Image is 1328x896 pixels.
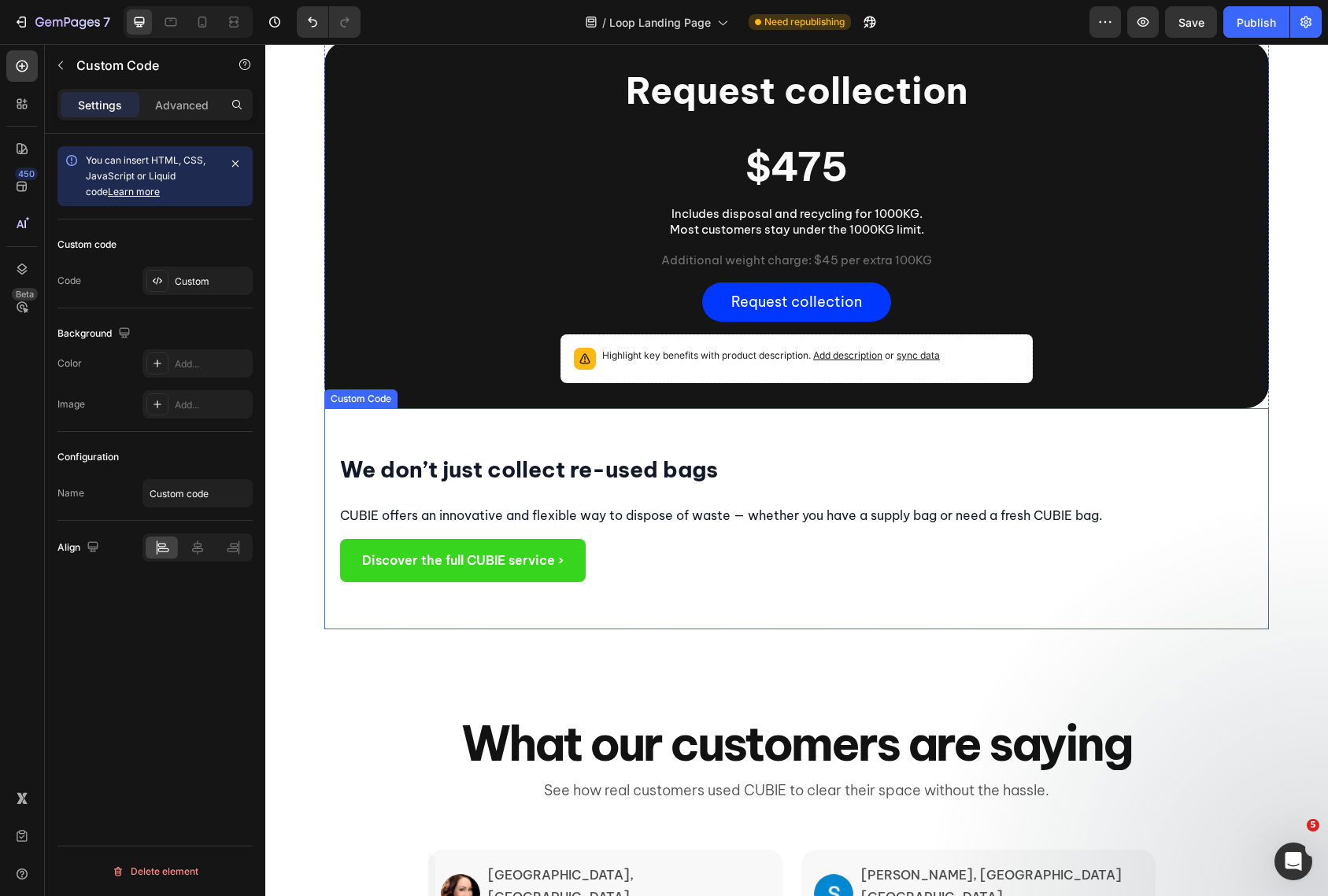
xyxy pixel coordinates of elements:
iframe: Intercom live chat [1274,843,1312,880]
span: sync data [631,305,675,317]
button: Save [1165,6,1217,38]
div: Publish [1237,14,1276,31]
p: Advanced [155,97,209,113]
p: CUBIE offers an innovative and flexible way to dispose of waste — whether you have a supply bag o... [75,461,988,482]
div: Delete element [112,862,198,881]
img: gempages_521827635483902731-b8c50ae9-77fe-4bcb-9c1a-f58f94905538.png [176,830,215,869]
span: Save [1178,16,1204,29]
h2: Additional weight charge: $45 per extra 100KG [295,207,768,226]
span: or [617,305,675,317]
h2: Includes disposal and recycling for 1000KG. Most customers stay under the 1000KG limit. [295,160,768,194]
div: Code [57,274,81,288]
p: See how real customers used CUBIE to clear their space without the hassle. [2,734,1061,759]
p: Settings [78,97,122,113]
img: gempages_521827635483902731-2ea6e4bf-65aa-4ffb-b814-0d912d22b9f5.png [549,830,588,869]
p: Custom Code [76,56,210,75]
div: 450 [15,168,38,180]
div: Custom Code [62,348,129,362]
div: Custom code [57,238,117,252]
div: Align [57,537,102,559]
div: Color [57,356,82,371]
p: Highlight key benefits with product description. [337,304,675,319]
div: Name [57,486,84,500]
span: / [602,14,606,31]
p: [GEOGRAPHIC_DATA], [GEOGRAPHIC_DATA] [223,820,504,865]
button: 7 [6,6,117,38]
span: 5 [1307,819,1319,831]
span: Loop Landing Page [609,14,711,31]
div: Custom [175,275,249,289]
span: Need republishing [764,15,845,29]
h2: What our customers are saying [59,673,1004,726]
div: $475 [295,98,768,148]
iframe: Design area [265,44,1328,896]
div: Background [57,323,134,345]
div: Beta [12,288,38,301]
span: Add description [548,305,617,317]
div: Add... [175,357,249,371]
p: [PERSON_NAME], [GEOGRAPHIC_DATA] [GEOGRAPHIC_DATA] [596,820,877,865]
div: Add... [175,398,249,412]
div: Undo/Redo [297,6,361,38]
button: Publish [1223,6,1289,38]
button: Delete element [57,859,253,884]
div: Image [57,397,85,411]
div: Request collection [466,249,597,267]
span: You can insert HTML, CSS, JavaScript or Liquid code [86,154,205,197]
h2: We don’t just collect re-used bags [75,411,988,439]
a: Learn more [108,186,160,197]
button: Request collection [437,238,626,278]
div: Configuration [57,450,119,464]
p: 7 [103,13,110,31]
a: Discover the full CUBIE service › [75,495,320,538]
